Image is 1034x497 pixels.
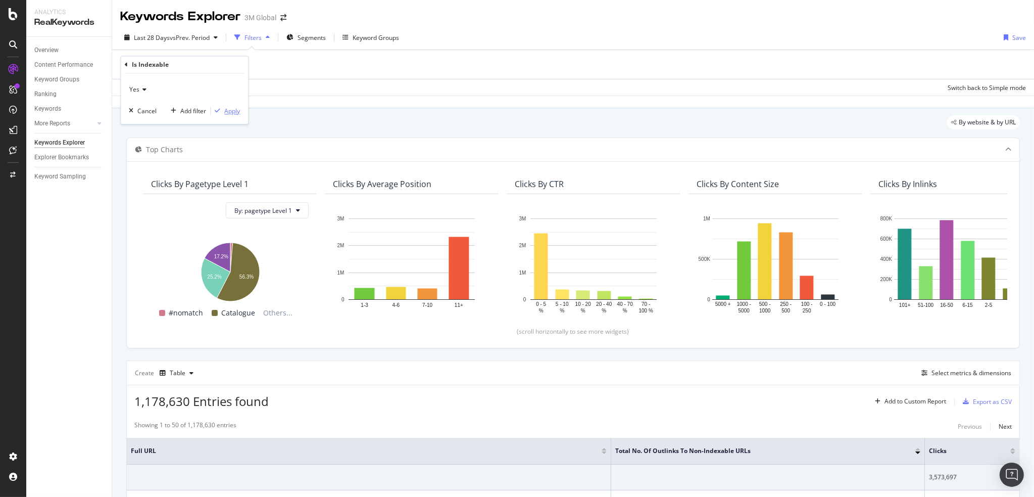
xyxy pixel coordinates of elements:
[639,308,653,313] text: 100 %
[602,308,606,313] text: %
[697,179,779,189] div: Clicks By Content Size
[738,308,750,313] text: 5000
[226,202,309,218] button: By: pagetype Level 1
[880,236,893,242] text: 600K
[135,365,198,381] div: Create
[34,60,105,70] a: Content Performance
[699,256,711,262] text: 500K
[523,297,526,302] text: 0
[125,106,157,116] button: Cancel
[539,308,544,313] text: %
[889,297,892,302] text: 0
[239,274,254,280] text: 56.3%
[170,33,210,42] span: vs Prev. Period
[34,138,105,148] a: Keywords Explorer
[985,303,993,308] text: 2-5
[167,106,206,116] button: Add filter
[34,17,104,28] div: RealKeywords
[333,213,490,315] svg: A chart.
[999,422,1012,431] div: Next
[703,216,710,221] text: 1M
[341,297,344,302] text: 0
[260,307,297,319] span: Others...
[392,303,400,308] text: 4-6
[156,365,198,381] button: Table
[34,45,59,56] div: Overview
[556,301,569,307] text: 5 - 10
[34,60,93,70] div: Content Performance
[214,254,228,259] text: 17.2%
[34,89,105,100] a: Ranking
[244,13,276,23] div: 3M Global
[780,301,792,307] text: 250 -
[337,243,344,249] text: 2M
[338,29,403,46] button: Keyword Groups
[917,367,1011,379] button: Select metrics & dimensions
[34,171,86,182] div: Keyword Sampling
[615,446,900,456] span: Total No. of Outlinks to Non-Indexable URLs
[224,107,240,115] div: Apply
[581,308,585,313] text: %
[931,369,1011,377] div: Select metrics & dimensions
[34,74,79,85] div: Keyword Groups
[575,301,592,307] text: 10 - 20
[929,473,1015,482] div: 3,573,697
[134,393,269,410] span: 1,178,630 Entries found
[170,370,185,376] div: Table
[715,301,731,307] text: 5000 +
[959,119,1016,125] span: By website & by URL
[230,29,274,46] button: Filters
[536,301,546,307] text: 0 - 5
[707,297,710,302] text: 0
[333,179,431,189] div: Clicks By Average Position
[1000,463,1024,487] div: Open Intercom Messenger
[132,60,169,69] div: Is Indexable
[169,307,204,319] span: #nomatch
[146,145,183,155] div: Top Charts
[918,303,934,308] text: 51-100
[34,171,105,182] a: Keyword Sampling
[642,301,650,307] text: 70 -
[282,29,330,46] button: Segments
[139,327,1007,336] div: (scroll horizontally to see more widgets)
[801,301,813,307] text: 100 -
[337,216,344,221] text: 3M
[337,270,344,276] text: 1M
[899,303,911,308] text: 101+
[963,303,973,308] text: 6-15
[958,421,982,433] button: Previous
[34,118,70,129] div: More Reports
[871,393,946,410] button: Add to Custom Report
[940,303,953,308] text: 16-50
[973,397,1012,406] div: Export as CSV
[34,152,89,163] div: Explorer Bookmarks
[884,398,946,404] div: Add to Custom Report
[129,85,139,94] span: Yes
[519,270,526,276] text: 1M
[519,216,526,221] text: 3M
[422,303,432,308] text: 7-10
[361,303,368,308] text: 1-3
[280,14,286,21] div: arrow-right-arrow-left
[180,107,206,115] div: Add filter
[515,213,672,315] svg: A chart.
[1000,29,1026,46] button: Save
[455,303,463,308] text: 11+
[929,446,995,456] span: Clicks
[137,107,157,115] div: Cancel
[298,33,326,42] span: Segments
[134,33,170,42] span: Last 28 Days
[958,422,982,431] div: Previous
[34,118,94,129] a: More Reports
[880,216,893,221] text: 800K
[880,256,893,262] text: 400K
[353,33,399,42] div: Keyword Groups
[697,213,854,315] svg: A chart.
[948,83,1026,92] div: Switch back to Simple mode
[211,106,240,116] button: Apply
[759,301,771,307] text: 500 -
[34,74,105,85] a: Keyword Groups
[34,104,105,114] a: Keywords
